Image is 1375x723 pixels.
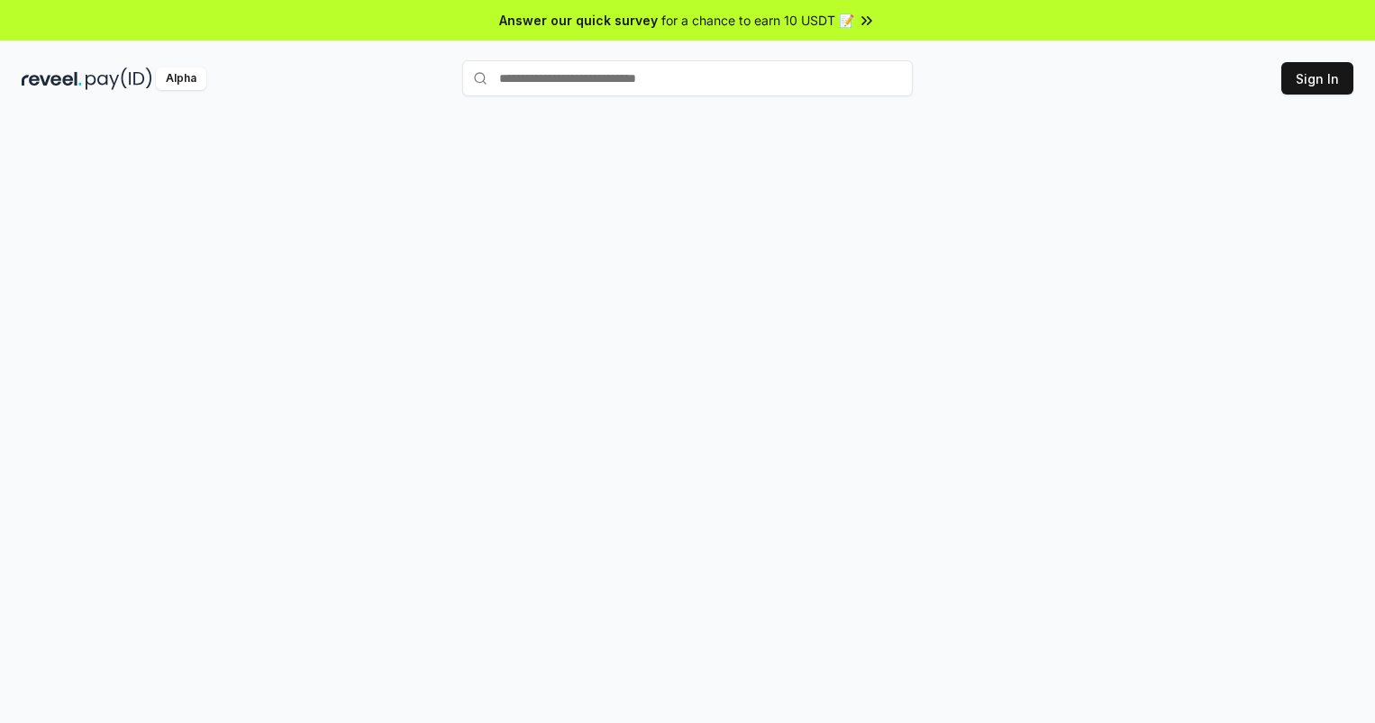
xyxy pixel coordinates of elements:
div: Alpha [156,68,206,90]
img: reveel_dark [22,68,82,90]
span: Answer our quick survey [499,11,658,30]
button: Sign In [1281,62,1353,95]
img: pay_id [86,68,152,90]
span: for a chance to earn 10 USDT 📝 [661,11,854,30]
